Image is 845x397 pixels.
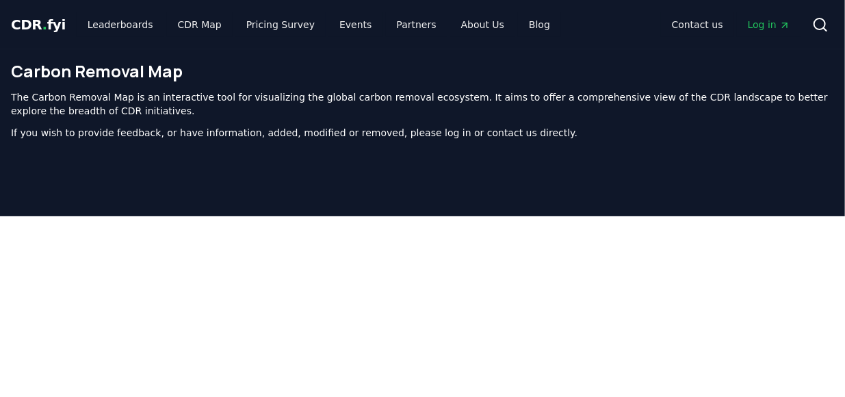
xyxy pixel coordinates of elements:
[450,12,515,37] a: About Us
[42,16,47,33] span: .
[77,12,164,37] a: Leaderboards
[11,60,834,82] h1: Carbon Removal Map
[11,15,66,34] a: CDR.fyi
[235,12,326,37] a: Pricing Survey
[11,126,834,140] p: If you wish to provide feedback, or have information, added, modified or removed, please log in o...
[661,12,734,37] a: Contact us
[328,12,382,37] a: Events
[77,12,561,37] nav: Main
[748,18,790,31] span: Log in
[518,12,561,37] a: Blog
[661,12,801,37] nav: Main
[386,12,447,37] a: Partners
[11,90,834,118] p: The Carbon Removal Map is an interactive tool for visualizing the global carbon removal ecosystem...
[11,16,66,33] span: CDR fyi
[737,12,801,37] a: Log in
[167,12,233,37] a: CDR Map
